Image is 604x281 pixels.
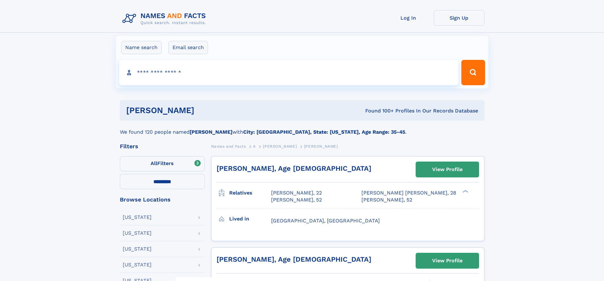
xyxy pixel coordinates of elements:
[243,129,405,135] b: City: [GEOGRAPHIC_DATA], State: [US_STATE], Age Range: 35-45
[120,156,205,171] label: Filters
[123,215,152,220] div: [US_STATE]
[168,41,208,54] label: Email search
[120,121,484,136] div: We found 120 people named with .
[229,188,271,198] h3: Relatives
[304,144,338,149] span: [PERSON_NAME]
[361,189,456,196] a: [PERSON_NAME] [PERSON_NAME], 28
[271,218,380,224] span: [GEOGRAPHIC_DATA], [GEOGRAPHIC_DATA]
[119,60,459,85] input: search input
[120,197,205,202] div: Browse Locations
[263,142,297,150] a: [PERSON_NAME]
[217,255,371,263] a: [PERSON_NAME], Age [DEMOGRAPHIC_DATA]
[126,106,280,114] h1: [PERSON_NAME]
[121,41,162,54] label: Name search
[253,142,256,150] a: A
[434,10,484,26] a: Sign Up
[229,214,271,224] h3: Lived in
[263,144,297,149] span: [PERSON_NAME]
[361,196,412,203] a: [PERSON_NAME], 52
[123,246,152,252] div: [US_STATE]
[461,60,485,85] button: Search Button
[432,162,463,177] div: View Profile
[271,196,322,203] a: [PERSON_NAME], 52
[123,262,152,267] div: [US_STATE]
[432,253,463,268] div: View Profile
[190,129,232,135] b: [PERSON_NAME]
[217,164,371,172] a: [PERSON_NAME], Age [DEMOGRAPHIC_DATA]
[271,189,322,196] a: [PERSON_NAME], 22
[211,142,246,150] a: Names and Facts
[253,144,256,149] span: A
[280,107,478,114] div: Found 100+ Profiles In Our Records Database
[383,10,434,26] a: Log In
[416,253,479,268] a: View Profile
[123,231,152,236] div: [US_STATE]
[120,144,205,149] div: Filters
[120,10,211,27] img: Logo Names and Facts
[151,160,157,166] span: All
[461,189,469,194] div: ❯
[416,162,479,177] a: View Profile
